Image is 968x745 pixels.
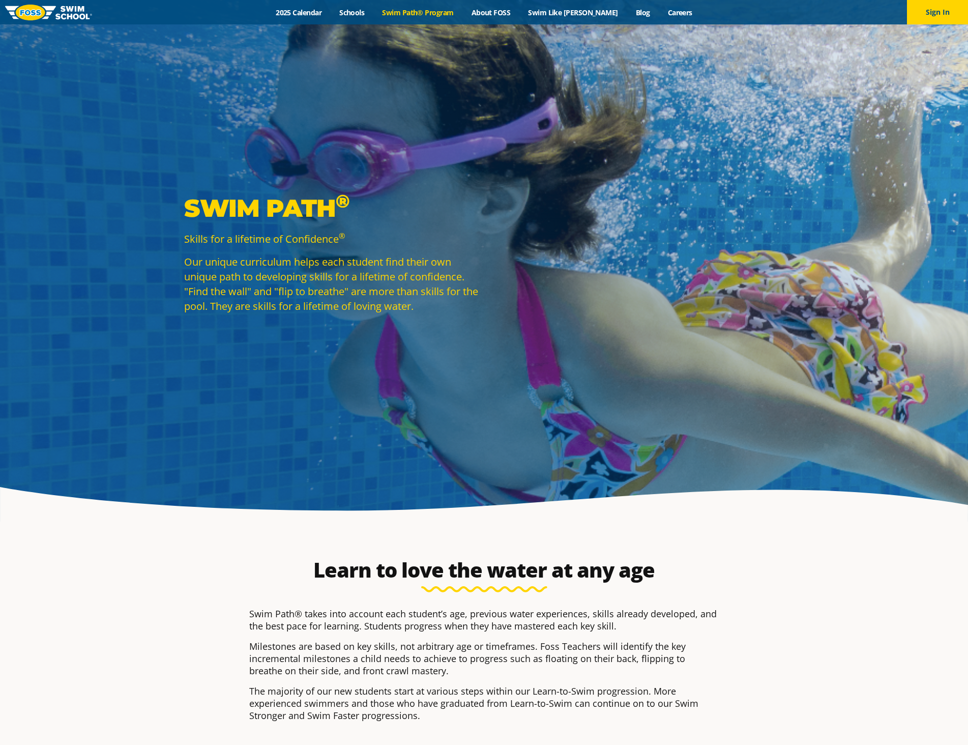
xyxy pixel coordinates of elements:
[249,608,719,632] p: Swim Path® takes into account each student’s age, previous water experiences, skills already deve...
[184,193,479,223] p: Swim Path
[184,232,479,246] p: Skills for a lifetime of Confidence
[336,190,349,212] sup: ®
[331,8,373,17] a: Schools
[244,558,724,582] h2: Learn to love the water at any age
[184,254,479,313] p: Our unique curriculum helps each student find their own unique path to developing skills for a li...
[249,640,719,677] p: Milestones are based on key skills, not arbitrary age or timeframes. Foss Teachers will identify ...
[249,685,719,722] p: The majority of our new students start at various steps within our Learn-to-Swim progression. Mor...
[519,8,627,17] a: Swim Like [PERSON_NAME]
[339,231,345,241] sup: ®
[373,8,462,17] a: Swim Path® Program
[267,8,331,17] a: 2025 Calendar
[659,8,701,17] a: Careers
[462,8,519,17] a: About FOSS
[627,8,659,17] a: Blog
[5,5,92,20] img: FOSS Swim School Logo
